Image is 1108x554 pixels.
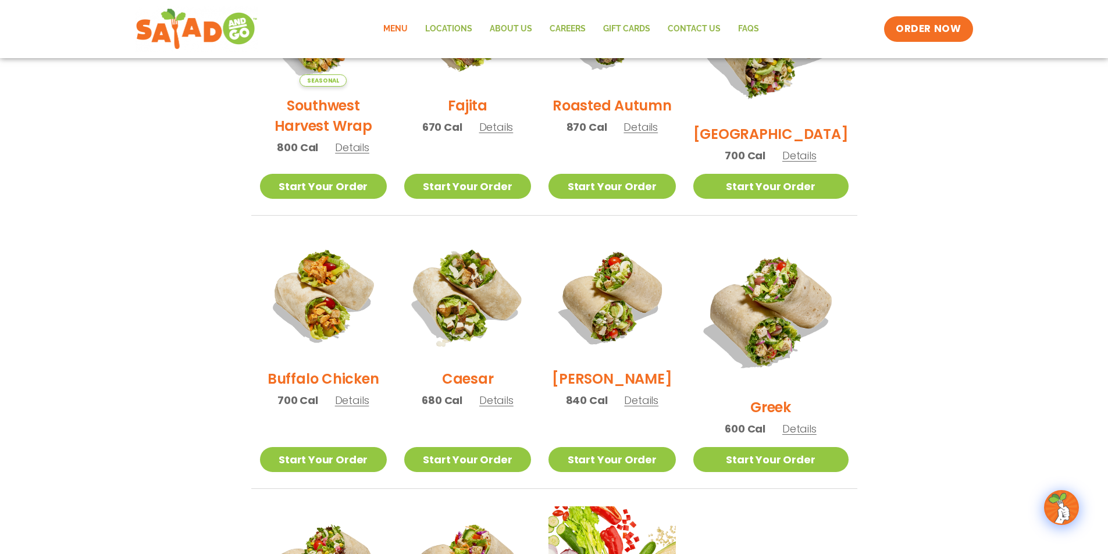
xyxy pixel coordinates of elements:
a: Menu [375,16,416,42]
img: wpChatIcon [1045,491,1078,524]
h2: [GEOGRAPHIC_DATA] [693,124,849,144]
a: Start Your Order [548,174,675,199]
span: Details [624,120,658,134]
a: Start Your Order [404,447,531,472]
span: 840 Cal [566,392,608,408]
img: Product photo for Caesar Wrap [393,222,542,371]
span: 680 Cal [422,392,462,408]
img: new-SAG-logo-768×292 [136,6,258,52]
span: 870 Cal [567,119,607,135]
a: Careers [541,16,594,42]
span: Details [624,393,658,408]
a: ORDER NOW [884,16,972,42]
span: Details [335,140,369,155]
a: Contact Us [659,16,729,42]
span: 700 Cal [725,148,765,163]
a: Start Your Order [404,174,531,199]
img: Product photo for Greek Wrap [693,233,849,388]
span: 670 Cal [422,119,462,135]
h2: Fajita [448,95,487,116]
a: Start Your Order [693,447,849,472]
a: Start Your Order [693,174,849,199]
a: FAQs [729,16,768,42]
h2: Buffalo Chicken [268,369,379,389]
span: 700 Cal [277,392,318,408]
h2: [PERSON_NAME] [552,369,672,389]
span: ORDER NOW [896,22,961,36]
a: About Us [481,16,541,42]
img: Product photo for Cobb Wrap [548,233,675,360]
a: GIFT CARDS [594,16,659,42]
h2: Roasted Autumn [553,95,672,116]
h2: Greek [750,397,791,417]
nav: Menu [375,16,768,42]
span: Details [479,393,514,408]
span: Details [479,120,514,134]
a: Start Your Order [260,174,387,199]
span: Details [335,393,369,408]
a: Start Your Order [260,447,387,472]
img: Product photo for Buffalo Chicken Wrap [260,233,387,360]
span: 800 Cal [277,140,318,155]
h2: Caesar [442,369,494,389]
span: Details [782,421,817,436]
a: Start Your Order [548,447,675,472]
span: Details [782,148,817,163]
h2: Southwest Harvest Wrap [260,95,387,136]
span: 600 Cal [725,421,765,437]
a: Locations [416,16,481,42]
span: Seasonal [300,74,347,87]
